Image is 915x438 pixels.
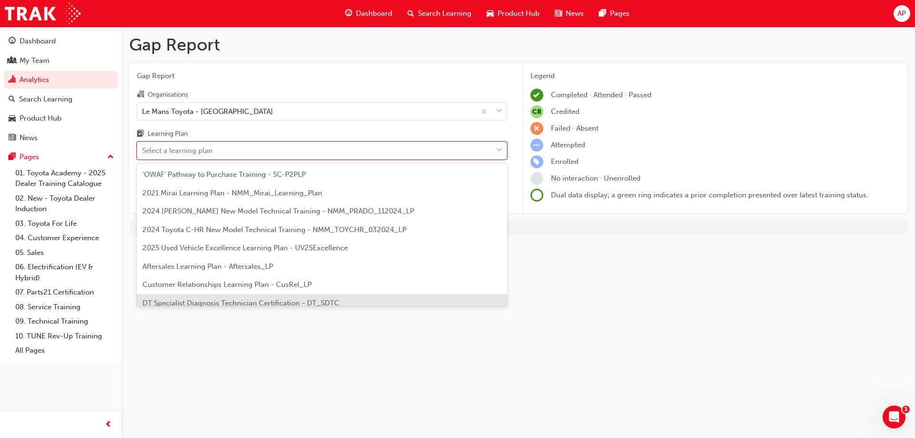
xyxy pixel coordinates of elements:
[20,113,61,124] div: Product Hub
[9,153,16,162] span: pages-icon
[142,145,213,156] div: Select a learning plan
[530,155,543,168] span: learningRecordVerb_ENROLL-icon
[105,419,112,431] span: prev-icon
[20,36,56,47] div: Dashboard
[530,105,543,118] span: null-icon
[551,124,599,132] span: Failed · Absent
[9,95,15,104] span: search-icon
[148,90,188,100] div: Organisations
[4,71,118,89] a: Analytics
[142,280,312,289] span: Customer Relationships Learning Plan - CusRel_LP
[142,262,273,271] span: Aftersales Learning Plan - Aftersales_LP
[11,260,118,285] a: 06. Electrification (EV & Hybrid)
[142,106,273,117] div: Le Mans Toyota - [GEOGRAPHIC_DATA]
[407,8,414,20] span: search-icon
[20,55,50,66] div: My Team
[591,4,637,23] a: pages-iconPages
[555,8,562,20] span: news-icon
[487,8,494,20] span: car-icon
[356,8,392,19] span: Dashboard
[496,144,503,157] span: down-icon
[551,91,651,99] span: Completed · Attended · Passed
[4,32,118,50] a: Dashboard
[337,4,400,23] a: guage-iconDashboard
[20,152,39,163] div: Pages
[11,329,118,344] a: 10. TUNE Rev-Up Training
[9,114,16,123] span: car-icon
[530,89,543,102] span: learningRecordVerb_COMPLETE-icon
[530,122,543,135] span: learningRecordVerb_FAIL-icon
[11,166,118,191] a: 01. Toyota Academy - 2025 Dealer Training Catalogue
[11,285,118,300] a: 07. Parts21 Certification
[142,299,339,307] span: DT Specialist Diagnosis Technician Certification - DT_SDTC
[11,245,118,260] a: 05. Sales
[5,3,81,24] img: Trak
[345,8,352,20] span: guage-icon
[897,8,906,19] span: AP
[4,148,118,166] button: Pages
[4,129,118,147] a: News
[418,8,471,19] span: Search Learning
[530,139,543,152] span: learningRecordVerb_ATTEMPT-icon
[129,34,907,55] h1: Gap Report
[20,132,38,143] div: News
[142,207,414,215] span: 2024 [PERSON_NAME] New Model Technical Training - NMM_PRADO_112024_LP
[142,189,322,197] span: 2021 Mirai Learning Plan - NMM_Mirai_Learning_Plan
[11,343,118,358] a: All Pages
[11,300,118,315] a: 08. Service Training
[142,244,348,252] span: 2025 Used Vehicle Excellence Learning Plan - UV25Excellence
[530,172,543,185] span: learningRecordVerb_NONE-icon
[498,8,539,19] span: Product Hub
[4,52,118,70] a: My Team
[551,157,579,166] span: Enrolled
[551,174,640,183] span: No interaction · Unenrolled
[551,107,579,116] span: Credited
[11,216,118,231] a: 03. Toyota For Life
[566,8,584,19] span: News
[599,8,606,20] span: pages-icon
[142,170,306,179] span: 'OWAF' Pathway to Purchase Training - SC-P2PLP
[137,71,507,81] span: Gap Report
[547,4,591,23] a: news-iconNews
[137,130,144,139] span: learningplan-icon
[551,191,868,199] span: Dual data display; a green ring indicates a prior completion presented over latest training status.
[4,110,118,127] a: Product Hub
[137,91,144,99] span: organisation-icon
[883,406,905,428] iframe: Intercom live chat
[148,129,188,139] div: Learning Plan
[894,5,910,22] button: AP
[902,406,910,413] span: 1
[9,57,16,65] span: people-icon
[496,105,503,118] span: down-icon
[479,4,547,23] a: car-iconProduct Hub
[530,71,900,81] div: Legend
[9,37,16,46] span: guage-icon
[19,94,72,105] div: Search Learning
[142,225,407,234] span: 2024 Toyota C-HR New Model Technical Training - NMM_TOYCHR_032024_LP
[11,191,118,216] a: 02. New - Toyota Dealer Induction
[4,91,118,108] a: Search Learning
[400,4,479,23] a: search-iconSearch Learning
[9,134,16,143] span: news-icon
[9,76,16,84] span: chart-icon
[11,231,118,245] a: 04. Customer Experience
[4,31,118,148] button: DashboardMy TeamAnalyticsSearch LearningProduct HubNews
[610,8,630,19] span: Pages
[551,141,585,149] span: Attempted
[11,314,118,329] a: 09. Technical Training
[107,151,114,163] span: up-icon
